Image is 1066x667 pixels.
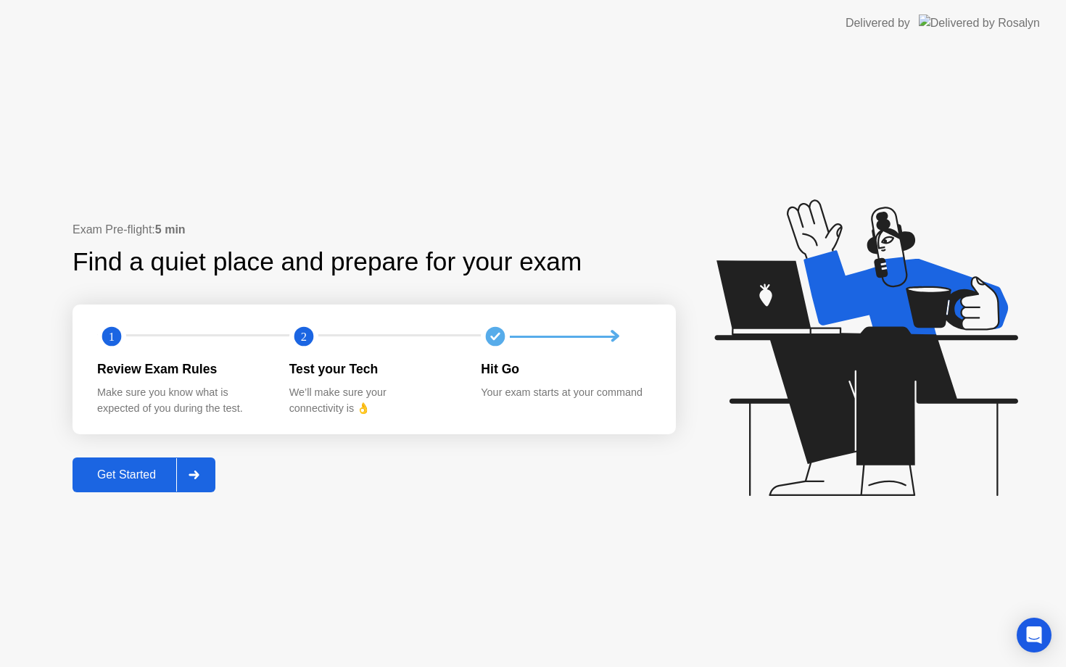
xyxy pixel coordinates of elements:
[77,468,176,481] div: Get Started
[73,243,584,281] div: Find a quiet place and prepare for your exam
[109,330,115,344] text: 1
[289,385,458,416] div: We’ll make sure your connectivity is 👌
[73,221,676,239] div: Exam Pre-flight:
[155,223,186,236] b: 5 min
[289,360,458,378] div: Test your Tech
[846,14,910,32] div: Delivered by
[97,385,266,416] div: Make sure you know what is expected of you during the test.
[481,360,650,378] div: Hit Go
[97,360,266,378] div: Review Exam Rules
[481,385,650,401] div: Your exam starts at your command
[1017,618,1051,652] div: Open Intercom Messenger
[301,330,307,344] text: 2
[919,14,1040,31] img: Delivered by Rosalyn
[73,457,215,492] button: Get Started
